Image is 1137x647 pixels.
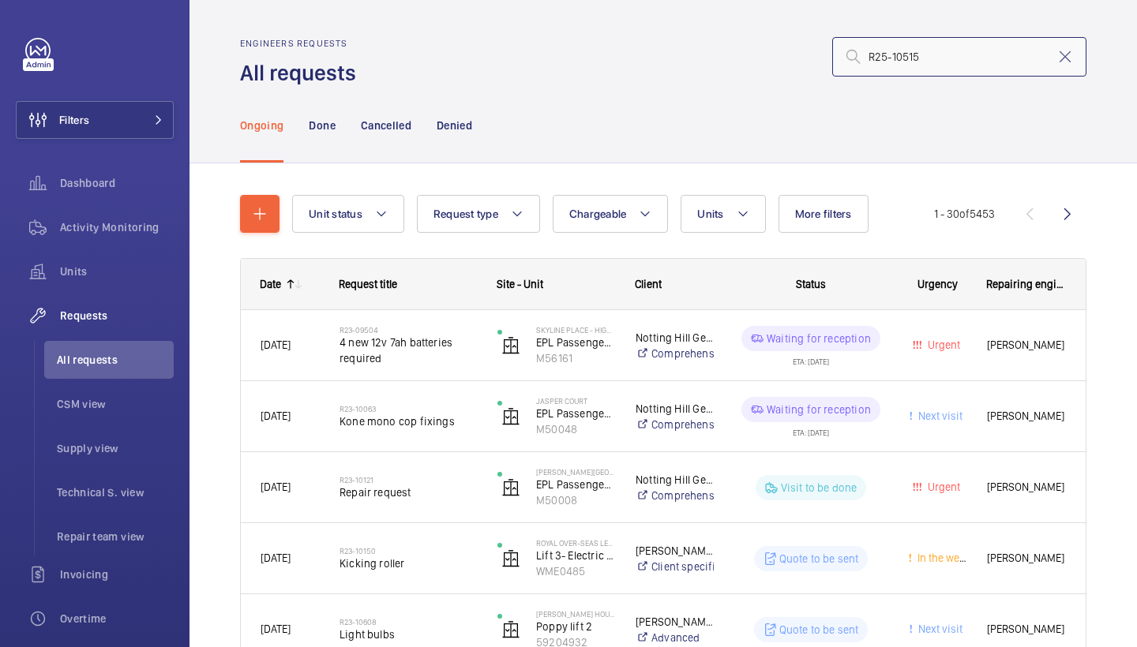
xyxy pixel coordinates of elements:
[340,413,477,429] span: Kone mono cop fixings
[536,335,615,350] p: EPL Passenger Lift No 1 block 1/26
[292,195,404,233] button: Unit status
[917,278,958,290] span: Urgency
[986,278,1067,290] span: Repairing engineer
[536,406,615,421] p: EPL Passenger Lift
[925,338,960,351] span: Urgent
[340,325,477,335] h2: R23-09504
[309,118,335,133] p: Done
[261,552,291,564] span: [DATE]
[793,422,829,436] div: ETA: [DATE]
[636,401,714,417] p: Notting Hill Genesis
[60,219,174,235] span: Activity Monitoring
[536,619,615,634] p: Poppy lift 2
[60,611,174,626] span: Overtime
[57,529,174,544] span: Repair team view
[309,208,362,220] span: Unit status
[57,396,174,412] span: CSM view
[536,396,615,406] p: Jasper Court
[57,484,174,500] span: Technical S. view
[340,626,477,642] span: Light bulbs
[433,208,498,220] span: Request type
[240,38,366,49] h2: Engineers requests
[497,278,543,290] span: Site - Unit
[915,623,963,635] span: Next visit
[569,208,627,220] span: Chargeable
[635,278,662,290] span: Client
[636,417,714,432] a: Comprehensive
[57,440,174,456] span: Supply view
[795,208,852,220] span: More filters
[636,630,714,645] a: Advanced
[987,336,1066,354] span: [PERSON_NAME]
[340,475,477,484] h2: R23-10121
[915,410,963,422] span: Next visit
[832,37,1086,77] input: Search by request number or quote number
[987,549,1066,567] span: [PERSON_NAME]
[536,421,615,437] p: M50048
[779,551,859,567] p: Quote to be sent
[340,484,477,500] span: Repair request
[697,208,723,220] span: Units
[781,480,857,496] p: Visit to be done
[536,350,615,366] p: M56161
[340,546,477,555] h2: R23-10150
[340,404,477,413] h2: R23-10063
[261,481,291,493] span: [DATE]
[261,338,291,351] span: [DATE]
[57,352,174,368] span: All requests
[536,563,615,579] p: WME0485
[501,407,520,426] img: elevator.svg
[553,195,669,233] button: Chargeable
[536,538,615,548] p: Royal Over-Seas League
[261,410,291,422] span: [DATE]
[636,543,714,559] p: [PERSON_NAME] [PERSON_NAME] + [PERSON_NAME] - [PERSON_NAME]
[501,620,520,639] img: elevator.svg
[536,467,615,477] p: [PERSON_NAME][GEOGRAPHIC_DATA]
[536,492,615,508] p: M50008
[340,335,477,366] span: 4 new 12v 7ah batteries required
[681,195,765,233] button: Units
[767,402,871,417] p: Waiting for reception
[636,472,714,488] p: Notting Hill Genesis
[779,195,869,233] button: More filters
[59,112,89,128] span: Filters
[261,623,291,635] span: [DATE]
[959,208,970,220] span: of
[636,559,714,574] a: Client specific
[60,567,174,582] span: Invoicing
[767,331,871,346] p: Waiting for reception
[793,351,829,365] div: ETA: [DATE]
[60,264,174,279] span: Units
[987,620,1066,638] span: [PERSON_NAME]
[501,549,520,568] img: elevator.svg
[339,278,397,290] span: Request title
[260,278,281,290] div: Date
[636,346,714,361] a: Comprehensive
[240,58,366,88] h1: All requests
[987,407,1066,425] span: [PERSON_NAME]
[796,278,826,290] span: Status
[934,208,995,219] span: 1 - 30 5453
[925,481,960,493] span: Urgent
[987,478,1066,496] span: [PERSON_NAME]
[60,175,174,191] span: Dashboard
[437,118,472,133] p: Denied
[16,101,174,139] button: Filters
[636,614,714,630] p: [PERSON_NAME] House Wembley Limited
[636,330,714,346] p: Notting Hill Genesis
[914,552,970,564] span: In the week
[536,477,615,492] p: EPL Passenger Lift
[636,488,714,503] a: Comprehensive
[340,617,477,626] h2: R23-10608
[536,548,615,563] p: Lift 3- Electric Passenger/Goods Lift
[779,622,859,638] p: Quote to be sent
[417,195,540,233] button: Request type
[361,118,411,133] p: Cancelled
[340,555,477,571] span: Kicking roller
[240,118,283,133] p: Ongoing
[501,336,520,355] img: elevator.svg
[536,325,615,335] p: Skyline Place - High Risk Building
[536,609,615,619] p: [PERSON_NAME] House
[60,308,174,323] span: Requests
[501,478,520,497] img: elevator.svg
